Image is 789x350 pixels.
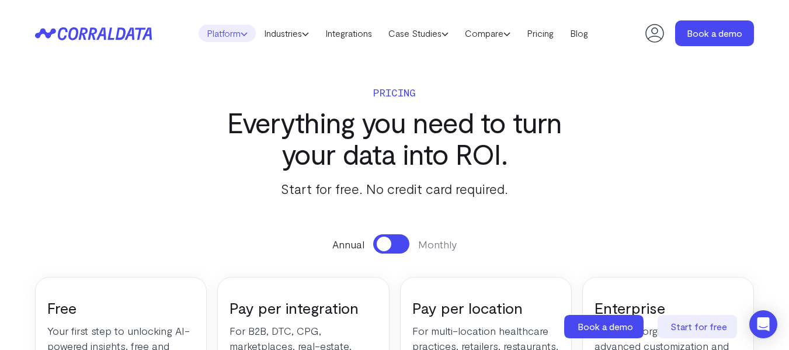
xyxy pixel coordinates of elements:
h3: Free [47,298,194,317]
span: Annual [332,237,364,252]
span: Monthly [418,237,457,252]
div: Open Intercom Messenger [749,310,777,338]
span: Book a demo [578,321,633,332]
p: Start for free. No credit card required. [205,178,585,199]
a: Book a demo [564,315,646,338]
h3: Pay per location [412,298,559,317]
a: Blog [562,25,596,42]
a: Book a demo [675,20,754,46]
a: Integrations [317,25,380,42]
a: Industries [256,25,317,42]
h3: Everything you need to turn your data into ROI. [205,106,585,169]
a: Platform [199,25,256,42]
a: Compare [457,25,519,42]
h3: Pay per integration [230,298,377,317]
h3: Enterprise [595,298,742,317]
a: Pricing [519,25,562,42]
p: Pricing [205,84,585,101]
span: Start for free [670,321,727,332]
a: Start for free [658,315,739,338]
a: Case Studies [380,25,457,42]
